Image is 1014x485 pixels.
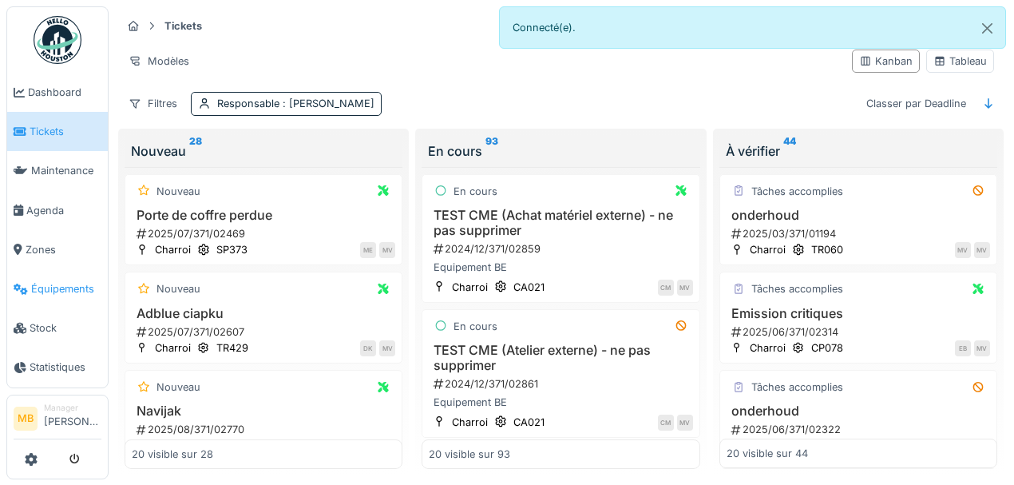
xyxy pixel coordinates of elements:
[132,306,395,321] h3: Adblue ciapku
[727,447,808,462] div: 20 visible sur 44
[499,6,1006,49] div: Connecté(e).
[121,92,184,115] div: Filtres
[216,242,248,257] div: SP373
[26,242,101,257] span: Zones
[955,340,971,356] div: EB
[974,340,990,356] div: MV
[658,280,674,296] div: CM
[677,280,693,296] div: MV
[132,404,395,419] h3: Navijak
[217,96,374,111] div: Responsable
[429,208,692,238] h3: TEST CME (Achat matériel externe) - ne pas supprimer
[811,439,843,454] div: TR024
[658,415,674,431] div: CM
[135,226,395,241] div: 2025/07/371/02469
[44,402,101,414] div: Manager
[34,16,81,64] img: Badge_color-CXgf-gQk.svg
[432,376,692,392] div: 2024/12/371/02861
[216,340,248,356] div: TR429
[750,340,786,356] div: Charroi
[677,415,693,431] div: MV
[727,306,990,321] h3: Emission critiques
[379,242,395,258] div: MV
[750,439,786,454] div: Charroi
[31,163,101,178] span: Maintenance
[727,404,990,419] h3: onderhoud
[135,324,395,340] div: 2025/07/371/02607
[156,184,200,199] div: Nouveau
[30,320,101,336] span: Stock
[360,340,376,356] div: DK
[429,395,692,410] div: Equipement BE
[727,208,990,223] h3: onderhoud
[7,151,108,190] a: Maintenance
[7,112,108,151] a: Tickets
[454,184,497,199] div: En cours
[189,141,202,161] sup: 28
[811,242,843,257] div: TR060
[429,260,692,275] div: Equipement BE
[7,73,108,112] a: Dashboard
[955,439,971,455] div: MV
[859,92,973,115] div: Classer par Deadline
[454,319,497,334] div: En cours
[7,230,108,269] a: Zones
[811,340,843,356] div: CP078
[7,191,108,230] a: Agenda
[156,380,200,395] div: Nouveau
[14,407,38,431] li: MB
[432,241,692,256] div: 2024/12/371/02859
[279,97,374,109] span: : [PERSON_NAME]
[155,242,191,257] div: Charroi
[751,380,843,395] div: Tâches accomplies
[26,203,101,218] span: Agenda
[31,281,101,296] span: Équipements
[132,208,395,223] h3: Porte de coffre perdue
[974,242,990,258] div: MV
[933,54,987,69] div: Tableau
[135,422,395,437] div: 2025/08/371/02770
[131,141,396,161] div: Nouveau
[44,402,101,436] li: [PERSON_NAME]
[452,280,488,295] div: Charroi
[7,269,108,308] a: Équipements
[513,415,545,430] div: CA021
[750,242,786,257] div: Charroi
[30,360,101,375] span: Statistiques
[156,281,200,296] div: Nouveau
[14,402,101,440] a: MB Manager[PERSON_NAME]
[974,439,990,455] div: MV
[7,348,108,387] a: Statistiques
[360,242,376,258] div: ME
[730,422,990,437] div: 2025/06/371/02322
[132,447,213,462] div: 20 visible sur 28
[379,340,395,356] div: MV
[513,280,545,295] div: CA021
[726,141,991,161] div: À vérifier
[7,308,108,348] a: Stock
[485,141,498,161] sup: 93
[429,447,510,462] div: 20 visible sur 93
[955,242,971,258] div: MV
[158,18,208,34] strong: Tickets
[783,141,796,161] sup: 44
[730,226,990,241] div: 2025/03/371/01194
[155,340,191,356] div: Charroi
[730,324,990,340] div: 2025/06/371/02314
[751,281,843,296] div: Tâches accomplies
[969,7,1005,50] button: Close
[452,415,488,430] div: Charroi
[429,343,692,373] h3: TEST CME (Atelier externe) - ne pas supprimer
[28,85,101,100] span: Dashboard
[121,50,196,73] div: Modèles
[859,54,913,69] div: Kanban
[751,184,843,199] div: Tâches accomplies
[30,124,101,139] span: Tickets
[428,141,693,161] div: En cours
